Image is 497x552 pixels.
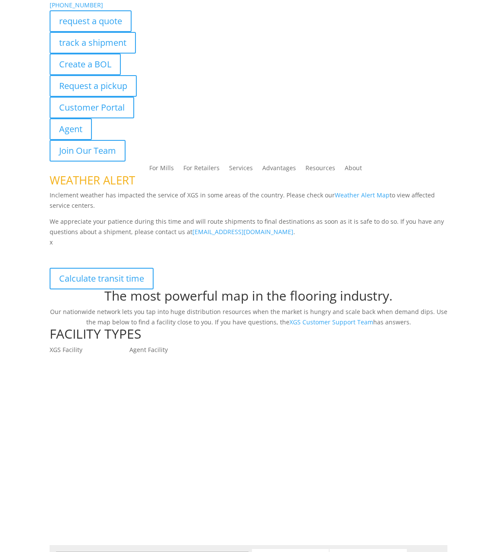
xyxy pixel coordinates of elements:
[50,97,134,118] a: Customer Portal
[50,54,121,75] a: Create a BOL
[192,228,293,236] a: [EMAIL_ADDRESS][DOMAIN_NAME]
[149,165,174,174] a: For Mills
[335,191,390,199] a: Weather Alert Map
[289,318,373,326] a: XGS Customer Support Team
[229,165,253,174] a: Services
[50,118,92,140] a: Agent
[50,172,135,188] span: WEATHER ALERT
[305,165,335,174] a: Resources
[50,1,103,9] a: [PHONE_NUMBER]
[50,247,447,268] p: XGS Distribution Network
[50,237,447,247] p: x
[50,327,447,345] h1: FACILITY TYPES
[50,75,137,97] a: Request a pickup
[50,10,132,32] a: request a quote
[50,216,447,237] p: We appreciate your patience during this time and will route shipments to final destinations as so...
[345,165,362,174] a: About
[50,140,126,162] a: Join Our Team
[262,165,296,174] a: Advantages
[50,268,154,289] a: Calculate transit time
[50,190,447,217] p: Inclement weather has impacted the service of XGS in some areas of the country. Please check our ...
[183,165,220,174] a: For Retailers
[50,307,447,327] p: Our nationwide network lets you tap into huge distribution resources when the market is hungry an...
[50,345,129,355] p: XGS Facility
[129,345,209,355] p: Agent Facility
[50,32,136,54] a: track a shipment
[50,289,447,307] h1: The most powerful map in the flooring industry.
